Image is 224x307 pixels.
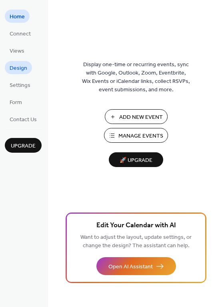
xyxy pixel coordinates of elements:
a: Design [5,61,32,74]
span: Form [10,98,22,107]
span: Home [10,13,25,21]
span: Manage Events [118,132,163,140]
span: Want to adjust the layout, update settings, or change the design? The assistant can help. [80,232,192,251]
span: Add New Event [119,113,163,122]
span: Connect [10,30,31,38]
span: 🚀 Upgrade [114,155,158,166]
span: Display one-time or recurring events, sync with Google, Outlook, Zoom, Eventbrite, Wix Events or ... [82,61,190,94]
span: Upgrade [11,142,36,150]
a: Views [5,44,29,57]
button: 🚀 Upgrade [109,152,163,167]
a: Settings [5,78,35,91]
button: Open AI Assistant [96,257,176,275]
span: Open AI Assistant [108,263,153,271]
span: Settings [10,81,30,90]
a: Connect [5,27,36,40]
span: Edit Your Calendar with AI [96,220,176,231]
button: Upgrade [5,138,42,153]
span: Design [10,64,27,73]
a: Form [5,95,27,108]
button: Add New Event [105,109,168,124]
button: Manage Events [104,128,168,143]
a: Home [5,10,30,23]
span: Views [10,47,24,55]
span: Contact Us [10,116,37,124]
a: Contact Us [5,112,42,126]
